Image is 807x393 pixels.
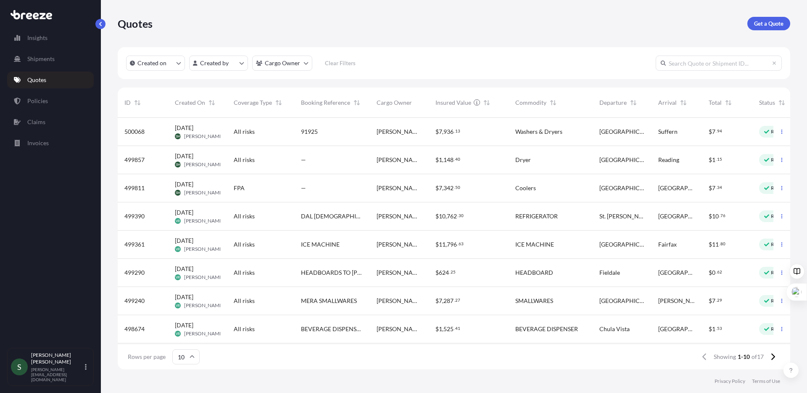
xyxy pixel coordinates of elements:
span: HEADBOARD [515,268,553,277]
span: [DATE] [175,265,193,273]
button: Sort [628,98,638,108]
p: Ready [771,213,785,220]
span: 13 [455,130,460,133]
span: 91925 [301,127,318,136]
button: Sort [548,98,558,108]
span: , [442,185,443,191]
span: Coolers [515,184,536,192]
span: [GEOGRAPHIC_DATA] [658,325,695,333]
span: 53 [717,327,722,330]
span: 40 [455,158,460,161]
p: Insights [27,34,47,42]
span: . [716,271,717,274]
span: 7 [439,129,442,135]
span: , [442,326,443,332]
p: [PERSON_NAME][EMAIL_ADDRESS][DOMAIN_NAME] [31,367,83,382]
span: Insured Value [435,98,471,107]
span: $ [435,129,439,135]
button: Sort [132,98,142,108]
span: , [442,298,443,304]
span: 7 [712,185,715,191]
span: [PERSON_NAME] [184,161,224,168]
a: Insights [7,29,94,46]
p: Created by [200,59,229,67]
span: 30 [459,214,464,217]
span: VR [176,273,180,281]
button: Clear Filters [316,56,364,70]
span: 499390 [124,212,145,220]
span: [GEOGRAPHIC_DATA] [658,184,695,192]
a: Claims [7,114,94,130]
span: 1 [439,157,442,163]
span: Total [709,98,722,107]
p: Ready [771,297,785,304]
span: HEADBOARDS TO [PERSON_NAME] [301,268,363,277]
p: [PERSON_NAME] [PERSON_NAME] [31,352,83,365]
span: [PERSON_NAME] Logistics [377,240,422,249]
span: Fieldale [599,268,620,277]
p: Ready [771,269,785,276]
span: Showing [714,353,736,361]
span: 499361 [124,240,145,249]
span: Departure [599,98,627,107]
span: . [454,327,455,330]
span: Chula Vista [599,325,630,333]
span: 498674 [124,325,145,333]
span: $ [435,185,439,191]
span: 11 [712,242,719,247]
span: $ [709,185,712,191]
button: Sort [274,98,284,108]
span: , [442,157,443,163]
span: VR [176,301,180,310]
span: 499240 [124,297,145,305]
span: [PERSON_NAME] [184,218,224,224]
a: Invoices [7,135,94,151]
span: ICE MACHINE [515,240,554,249]
span: [PERSON_NAME] Logistics [377,184,422,192]
p: Ready [771,157,785,163]
span: St. [PERSON_NAME] [599,212,645,220]
span: SM [176,160,180,169]
p: Clear Filters [325,59,356,67]
span: All risks [234,127,255,136]
span: Arrival [658,98,677,107]
span: Cargo Owner [377,98,412,107]
span: 499857 [124,156,145,164]
span: $ [435,213,439,219]
p: Policies [27,97,48,105]
span: SMALLWARES [515,297,553,305]
span: 25 [451,271,456,274]
p: Claims [27,118,45,126]
span: Suffern [658,127,678,136]
span: [DATE] [175,152,193,160]
span: . [457,214,458,217]
span: . [719,214,720,217]
span: $ [435,270,439,276]
span: 15 [717,158,722,161]
span: FPA [234,184,245,192]
span: 936 [443,129,454,135]
span: $ [435,326,439,332]
p: Ready [771,128,785,135]
button: Sort [207,98,217,108]
button: cargoOwner Filter options [252,56,312,71]
span: All risks [234,240,255,249]
span: 7 [712,129,715,135]
span: 80 [720,242,725,245]
span: SM [176,189,180,197]
span: 10 [712,213,719,219]
span: [GEOGRAPHIC_DATA] [599,156,645,164]
span: . [454,299,455,302]
span: [PERSON_NAME] Logistics [377,297,422,305]
span: VR [176,245,180,253]
span: 94 [717,130,722,133]
span: Created On [175,98,205,107]
span: Rows per page [128,353,166,361]
span: [DATE] [175,293,193,301]
span: [PERSON_NAME] [184,274,224,281]
p: Privacy Policy [715,378,745,385]
a: Shipments [7,50,94,67]
span: , [446,213,447,219]
p: Quotes [118,17,153,30]
span: . [454,130,455,133]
